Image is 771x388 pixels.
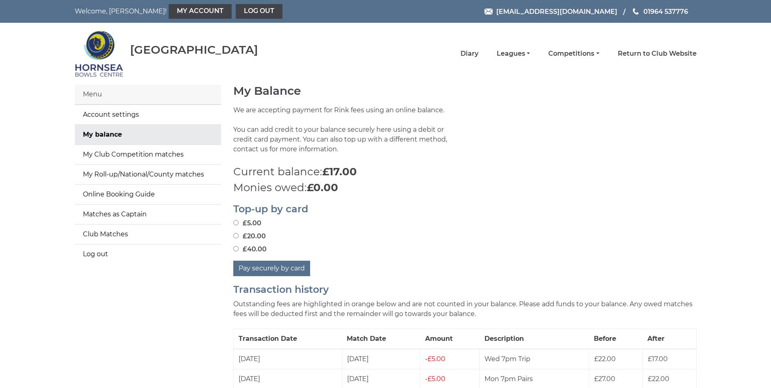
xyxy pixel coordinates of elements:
a: Club Matches [75,225,221,244]
label: £20.00 [233,231,266,241]
span: £22.00 [648,375,669,383]
a: Online Booking Guide [75,185,221,204]
input: £20.00 [233,233,239,238]
a: Return to Club Website [618,49,697,58]
td: [DATE] [233,349,342,369]
img: Hornsea Bowls Centre [75,25,124,82]
strong: £0.00 [307,181,338,194]
p: Current balance: [233,164,697,180]
a: Matches as Captain [75,205,221,224]
th: Transaction Date [233,329,342,349]
h2: Top-up by card [233,204,697,214]
a: Account settings [75,105,221,124]
span: £5.00 [425,375,445,383]
th: Match Date [342,329,420,349]
a: My Club Competition matches [75,145,221,164]
a: Phone us 01964 537776 [632,7,688,17]
a: Leagues [497,49,530,58]
div: [GEOGRAPHIC_DATA] [130,44,258,56]
a: Log out [75,244,221,264]
p: Outstanding fees are highlighted in orange below and are not counted in your balance. Please add ... [233,299,697,319]
input: £40.00 [233,246,239,251]
th: Before [589,329,643,349]
td: [DATE] [342,349,420,369]
label: £40.00 [233,244,267,254]
span: 01964 537776 [643,7,688,15]
nav: Welcome, [PERSON_NAME]! [75,4,327,19]
label: £5.00 [233,218,261,228]
input: £5.00 [233,220,239,225]
td: Wed 7pm Trip [480,349,589,369]
th: Amount [420,329,480,349]
strong: £17.00 [322,165,357,178]
th: After [643,329,696,349]
span: [EMAIL_ADDRESS][DOMAIN_NAME] [496,7,617,15]
span: £22.00 [594,355,616,363]
div: Menu [75,85,221,105]
a: Competitions [548,49,599,58]
a: Log out [236,4,282,19]
p: We are accepting payment for Rink fees using an online balance. You can add credit to your balanc... [233,105,459,164]
a: My Roll-up/National/County matches [75,165,221,184]
img: Phone us [633,8,639,15]
a: Diary [460,49,478,58]
p: Monies owed: [233,180,697,196]
a: My Account [169,4,232,19]
a: My balance [75,125,221,144]
h1: My Balance [233,85,697,97]
h2: Transaction history [233,284,697,295]
span: £17.00 [648,355,668,363]
th: Description [480,329,589,349]
img: Email [484,9,493,15]
button: Pay securely by card [233,261,310,276]
a: Email [EMAIL_ADDRESS][DOMAIN_NAME] [484,7,617,17]
span: £27.00 [594,375,615,383]
span: £5.00 [425,355,445,363]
